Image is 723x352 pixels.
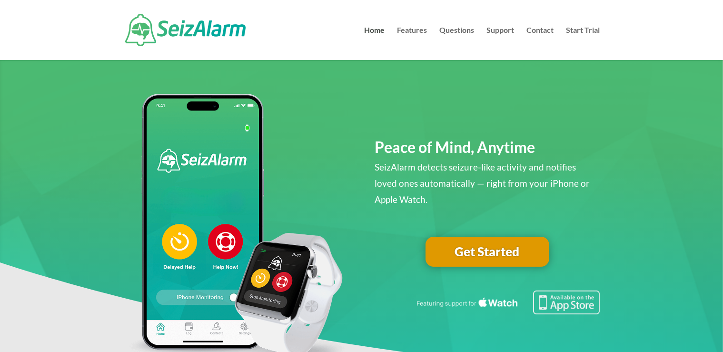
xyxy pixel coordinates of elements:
[439,27,474,60] a: Questions
[375,138,535,156] span: Peace of Mind, Anytime
[397,27,427,60] a: Features
[426,237,549,267] a: Get Started
[415,305,600,316] a: Featuring seizure detection support for the Apple Watch
[566,27,600,60] a: Start Trial
[125,14,246,46] img: SeizAlarm
[375,161,590,205] span: SeizAlarm detects seizure-like activity and notifies loved ones automatically — right from your i...
[415,291,600,314] img: Seizure detection available in the Apple App Store.
[486,27,514,60] a: Support
[526,27,554,60] a: Contact
[364,27,385,60] a: Home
